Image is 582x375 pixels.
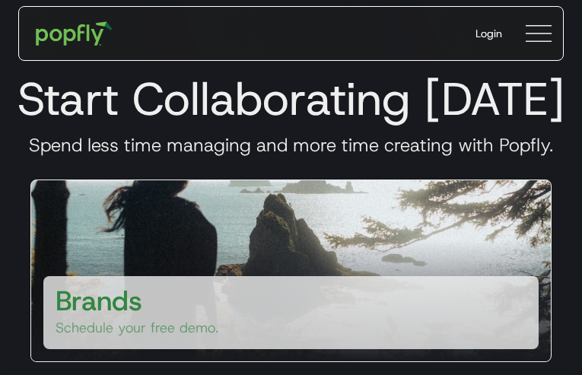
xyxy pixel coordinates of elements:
a: Login [463,14,514,53]
div: Login [475,26,502,41]
p: Schedule your free demo. [56,319,218,337]
h3: Spend less time managing and more time creating with Popfly. [12,134,570,157]
h3: Brands [56,282,142,319]
h1: Start Collaborating [DATE] [12,72,570,126]
a: home [25,11,123,56]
